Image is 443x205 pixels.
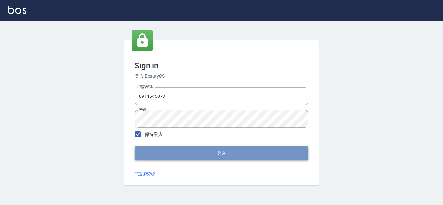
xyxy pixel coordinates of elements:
[139,85,153,89] label: 電話號碼
[135,73,308,80] h6: 登入 BeautyOS
[8,6,26,14] img: Logo
[135,146,308,160] button: 登入
[139,107,146,112] label: 密碼
[135,171,155,177] a: 忘記密碼?
[145,131,163,138] span: 保持登入
[135,61,308,70] h3: Sign in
